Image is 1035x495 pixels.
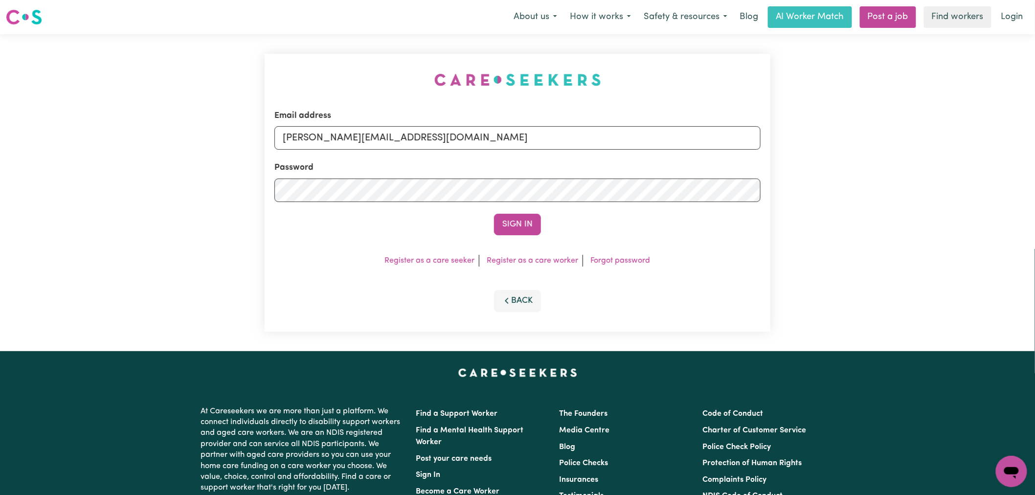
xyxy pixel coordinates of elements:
[559,443,575,451] a: Blog
[559,410,607,418] a: The Founders
[563,7,637,27] button: How it works
[703,410,764,418] a: Code of Conduct
[995,6,1029,28] a: Login
[507,7,563,27] button: About us
[860,6,916,28] a: Post a job
[924,6,991,28] a: Find workers
[385,257,475,265] a: Register as a care seeker
[416,410,497,418] a: Find a Support Worker
[274,110,331,122] label: Email address
[6,8,42,26] img: Careseekers logo
[703,476,767,484] a: Complaints Policy
[591,257,651,265] a: Forgot password
[768,6,852,28] a: AI Worker Match
[416,455,492,463] a: Post your care needs
[703,459,802,467] a: Protection of Human Rights
[637,7,734,27] button: Safety & resources
[559,459,608,467] a: Police Checks
[494,290,541,312] button: Back
[487,257,579,265] a: Register as a care worker
[6,6,42,28] a: Careseekers logo
[559,476,598,484] a: Insurances
[996,456,1027,487] iframe: Button to launch messaging window
[458,369,577,377] a: Careseekers home page
[274,126,761,150] input: Email address
[703,443,771,451] a: Police Check Policy
[416,471,440,479] a: Sign In
[494,214,541,235] button: Sign In
[416,427,523,446] a: Find a Mental Health Support Worker
[559,427,609,434] a: Media Centre
[703,427,807,434] a: Charter of Customer Service
[734,6,764,28] a: Blog
[274,161,314,174] label: Password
